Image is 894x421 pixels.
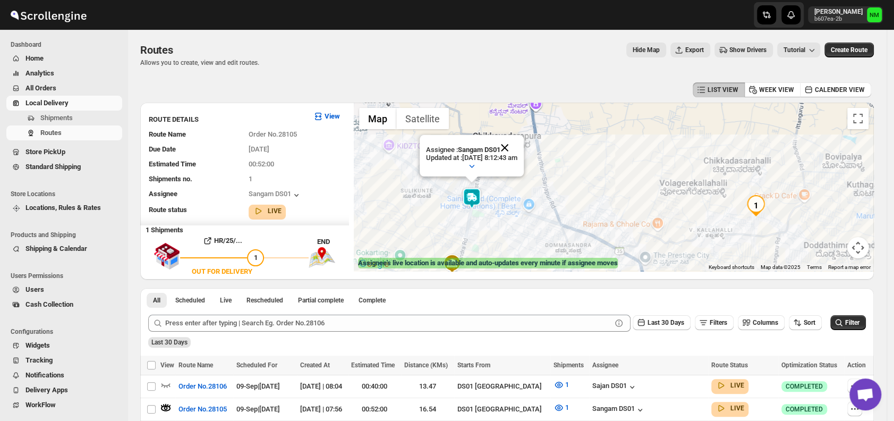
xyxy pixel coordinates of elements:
button: LIVE [716,380,744,391]
span: Home [25,54,44,62]
span: Routes [40,129,62,137]
button: Sajan DS01 [592,382,637,392]
span: Optimization Status [781,361,837,369]
span: Starts From [457,361,490,369]
span: 1 [254,254,258,262]
button: Order No.28105 [172,401,233,418]
span: LIST VIEW [708,86,738,94]
span: Show Drivers [729,46,767,54]
span: Estimated Time [149,160,196,168]
span: Filter [845,319,859,326]
div: OUT FOR DELIVERY [192,266,252,277]
button: Export [670,43,710,57]
span: Columns [753,319,778,326]
button: LIST VIEW [693,82,745,97]
span: 1 [565,403,569,411]
span: Create Route [831,46,867,54]
button: Columns [738,315,785,330]
button: Notifications [6,368,122,383]
span: Created At [300,361,330,369]
a: Report a map error [828,264,871,270]
span: Action [847,361,866,369]
button: Sort [789,315,822,330]
button: Locations, Rules & Rates [6,200,122,215]
button: Keyboard shortcuts [709,264,754,271]
button: Close [492,135,517,161]
span: Configurations [11,327,122,336]
span: Last 30 Days [151,339,188,346]
span: Assignee [149,190,177,198]
button: View [306,108,346,125]
button: LIVE [716,403,744,414]
span: WEEK VIEW [759,86,794,94]
div: 00:40:00 [351,381,398,392]
span: Dashboard [11,40,122,49]
button: Shipments [6,111,122,125]
button: Show satellite imagery [396,108,449,129]
b: LIVE [268,207,282,215]
span: Tutorial [784,46,805,54]
span: 00:52:00 [249,160,274,168]
b: LIVE [730,382,744,389]
span: Distance (KMs) [404,361,448,369]
p: Assignee : [426,146,517,154]
button: HR/25/... [180,232,264,249]
span: Delivery Apps [25,386,68,394]
span: 1 [249,175,252,183]
p: Allows you to create, view and edit routes. [140,58,259,67]
span: 09-Sep | [DATE] [236,382,280,390]
span: All Orders [25,84,56,92]
span: Route Status [711,361,748,369]
span: Users Permissions [11,272,122,280]
span: Cash Collection [25,300,73,308]
p: [PERSON_NAME] [814,7,863,16]
div: DS01 [GEOGRAPHIC_DATA] [457,404,547,415]
span: Standard Shipping [25,163,81,171]
span: Narjit Magar [867,7,882,22]
button: Order No.28106 [172,378,233,395]
button: Sangam DS01 [249,190,302,200]
span: Order No.28106 [178,381,227,392]
span: Partial complete [298,296,344,305]
span: Shipping & Calendar [25,245,87,252]
img: Google [356,257,391,271]
span: COMPLETED [786,405,823,414]
span: Tracking [25,356,53,364]
button: WorkFlow [6,398,122,412]
button: All routes [147,293,167,308]
button: CALENDER VIEW [800,82,871,97]
h3: ROUTE DETAILS [149,114,304,125]
button: Map action label [626,43,666,57]
button: WEEK VIEW [744,82,801,97]
div: 1 [745,195,767,216]
span: Complete [359,296,386,305]
button: Filter [830,315,866,330]
span: Filters [710,319,727,326]
span: 09-Sep | [DATE] [236,405,280,413]
span: Analytics [25,69,54,77]
button: Users [6,282,122,297]
button: All Orders [6,81,122,96]
span: Route Name [149,130,186,138]
button: Filters [695,315,734,330]
span: Local Delivery [25,99,69,107]
span: Due Date [149,145,176,153]
button: Last 30 Days [633,315,691,330]
a: Terms (opens in new tab) [807,264,822,270]
b: HR/25/... [214,237,242,245]
button: Create Route [824,43,874,57]
button: Widgets [6,338,122,353]
span: Map data ©2025 [761,264,801,270]
p: Updated at : [DATE] 8:12:43 am [426,154,517,162]
text: NM [870,12,879,19]
div: 16.54 [404,404,451,415]
button: Show Drivers [714,43,773,57]
div: 00:52:00 [351,404,398,415]
span: Scheduled [175,296,205,305]
span: Store Locations [11,190,122,198]
span: Shipments no. [149,175,192,183]
label: Assignee's live location is available and auto-updates every minute if assignee moves [358,258,618,268]
div: 13.47 [404,381,451,392]
span: Assignee [592,361,618,369]
button: 1 [547,376,575,393]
